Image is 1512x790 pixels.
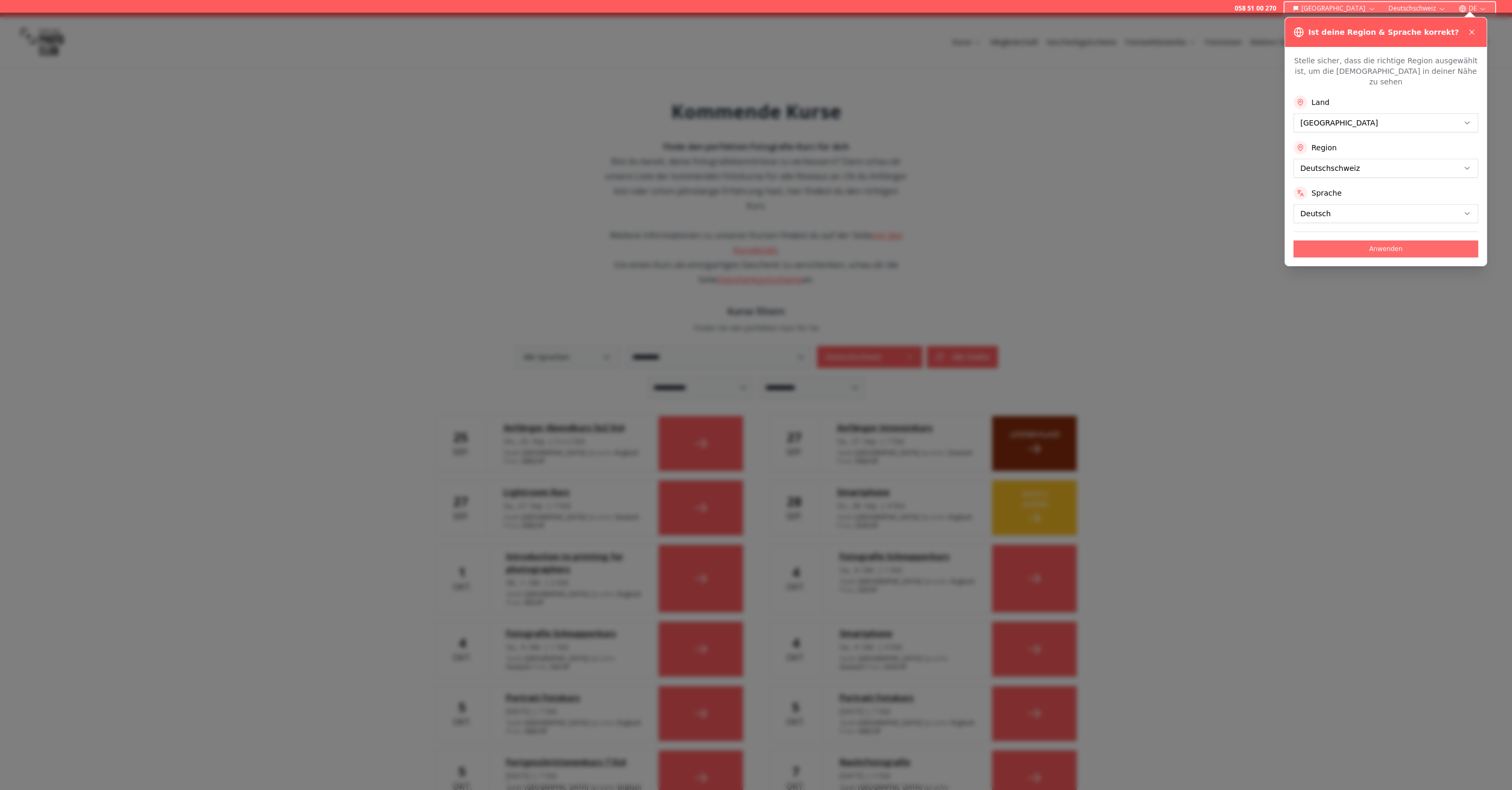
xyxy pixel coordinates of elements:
button: Anwenden [1294,240,1478,257]
label: Land [1311,97,1329,108]
button: DE [1454,2,1491,15]
button: [GEOGRAPHIC_DATA] [1289,2,1380,15]
p: Stelle sicher, dass die richtige Region ausgewählt ist, um die [DEMOGRAPHIC_DATA] in deiner Nähe ... [1294,55,1478,87]
label: Sprache [1311,188,1342,198]
button: Deutschschweiz [1384,2,1450,15]
a: 058 51 00 270 [1234,4,1276,13]
h3: Ist deine Region & Sprache korrekt? [1308,27,1459,37]
label: Region [1311,142,1337,153]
